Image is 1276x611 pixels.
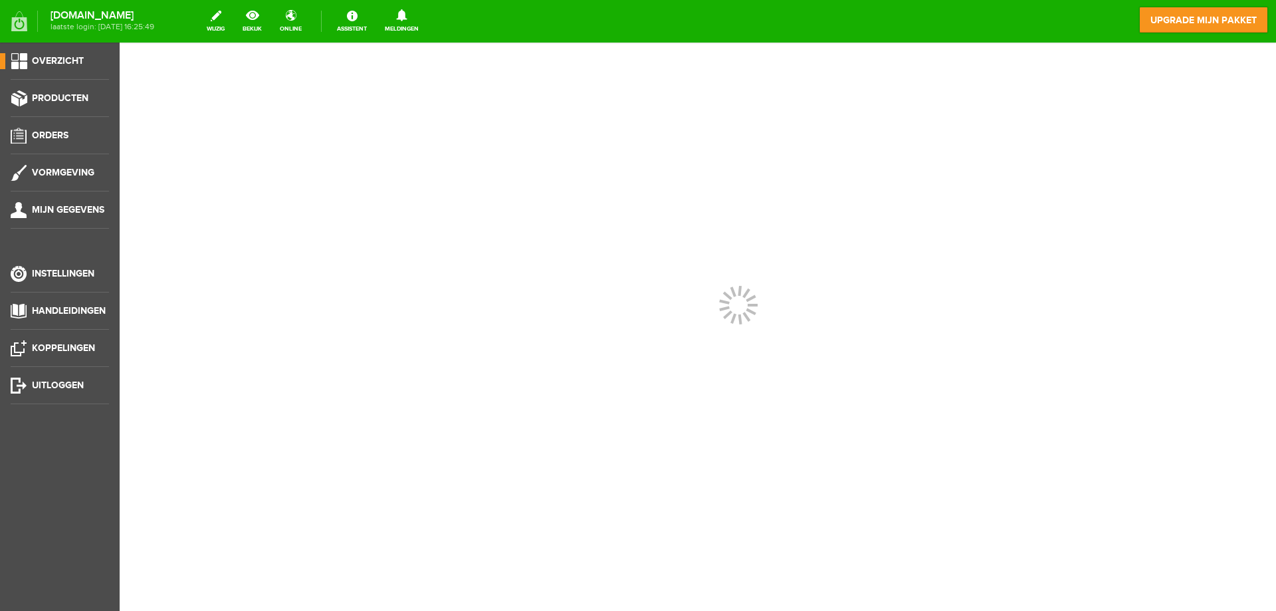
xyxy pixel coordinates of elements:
span: Uitloggen [32,380,84,391]
span: Orders [32,130,68,141]
span: laatste login: [DATE] 16:25:49 [51,23,154,31]
a: Assistent [329,7,375,36]
a: wijzig [199,7,233,36]
a: Meldingen [377,7,427,36]
span: Koppelingen [32,342,95,354]
a: online [272,7,310,36]
span: Instellingen [32,268,94,279]
span: Handleidingen [32,305,106,316]
a: upgrade mijn pakket [1139,7,1268,33]
span: Overzicht [32,55,84,66]
span: Producten [32,92,88,104]
a: bekijk [235,7,270,36]
span: Vormgeving [32,167,94,178]
span: Mijn gegevens [32,204,104,215]
strong: [DOMAIN_NAME] [51,12,154,19]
